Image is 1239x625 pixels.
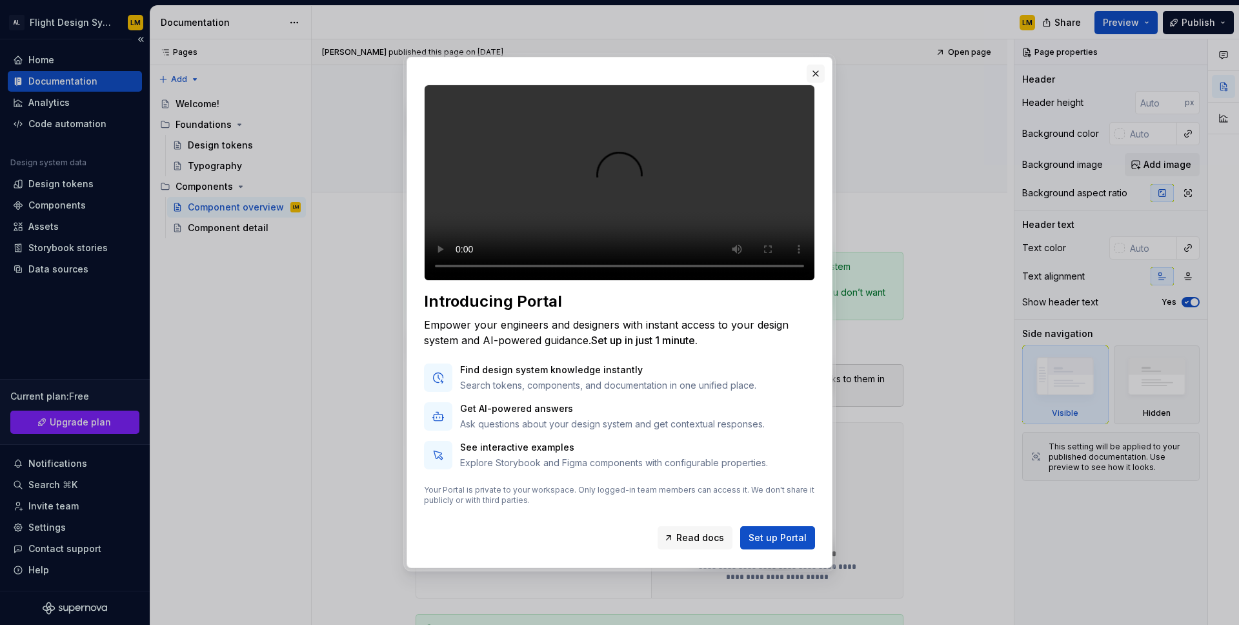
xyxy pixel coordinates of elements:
[460,402,765,415] p: Get AI-powered answers
[424,485,815,506] p: Your Portal is private to your workspace. Only logged-in team members can access it. We don't sha...
[460,456,768,469] p: Explore Storybook and Figma components with configurable properties.
[424,291,815,312] div: Introducing Portal
[740,526,815,549] button: Set up Portal
[658,526,732,549] a: Read docs
[591,334,698,347] span: Set up in just 1 minute.
[460,418,765,431] p: Ask questions about your design system and get contextual responses.
[749,531,807,544] span: Set up Portal
[460,379,756,392] p: Search tokens, components, and documentation in one unified place.
[676,531,724,544] span: Read docs
[424,317,815,348] div: Empower your engineers and designers with instant access to your design system and AI-powered gui...
[460,364,756,376] p: Find design system knowledge instantly
[460,441,768,454] p: See interactive examples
